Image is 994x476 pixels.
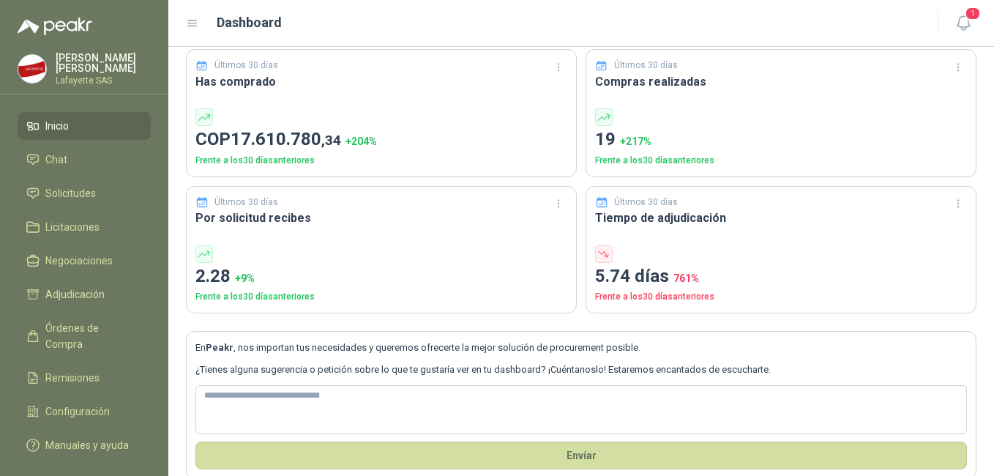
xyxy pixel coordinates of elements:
span: Solicitudes [45,185,96,201]
a: Negociaciones [18,247,151,275]
a: Solicitudes [18,179,151,207]
a: Licitaciones [18,213,151,241]
h3: Por solicitud recibes [195,209,567,227]
h3: Compras realizadas [595,72,967,91]
span: Licitaciones [45,219,100,235]
span: ,34 [321,132,341,149]
p: [PERSON_NAME] [PERSON_NAME] [56,53,151,73]
p: Lafayette SAS [56,76,151,85]
span: Manuales y ayuda [45,437,129,453]
span: + 204 % [345,135,377,147]
p: 19 [595,126,967,154]
p: Frente a los 30 días anteriores [595,154,967,168]
a: Remisiones [18,364,151,392]
span: 17.610.780 [231,129,341,149]
span: + 217 % [620,135,651,147]
p: ¿Tienes alguna sugerencia o petición sobre lo que te gustaría ver en tu dashboard? ¡Cuéntanoslo! ... [195,362,967,377]
a: Chat [18,146,151,174]
a: Adjudicación [18,280,151,308]
span: Negociaciones [45,253,113,269]
b: Peakr [206,342,233,353]
button: Envíar [195,442,967,469]
span: 1 [965,7,981,21]
p: Últimos 30 días [614,196,678,209]
p: 5.74 días [595,263,967,291]
h3: Has comprado [195,72,567,91]
p: COP [195,126,567,154]
span: Adjudicación [45,286,105,302]
p: Últimos 30 días [214,59,278,72]
span: Remisiones [45,370,100,386]
a: Manuales y ayuda [18,431,151,459]
span: + 9 % [235,272,255,284]
p: Frente a los 30 días anteriores [195,290,567,304]
h1: Dashboard [217,12,282,33]
p: Últimos 30 días [214,196,278,209]
p: En , nos importan tus necesidades y queremos ofrecerte la mejor solución de procurement posible. [195,341,967,355]
span: Configuración [45,404,110,420]
p: 2.28 [195,263,567,291]
p: Frente a los 30 días anteriores [595,290,967,304]
img: Logo peakr [18,18,92,35]
button: 1 [950,10,976,37]
p: Últimos 30 días [614,59,678,72]
a: Órdenes de Compra [18,314,151,358]
h3: Tiempo de adjudicación [595,209,967,227]
span: 761 % [673,272,699,284]
span: Chat [45,152,67,168]
a: Inicio [18,112,151,140]
span: Inicio [45,118,69,134]
p: Frente a los 30 días anteriores [195,154,567,168]
a: Configuración [18,398,151,425]
span: Órdenes de Compra [45,320,137,352]
img: Company Logo [18,55,46,83]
